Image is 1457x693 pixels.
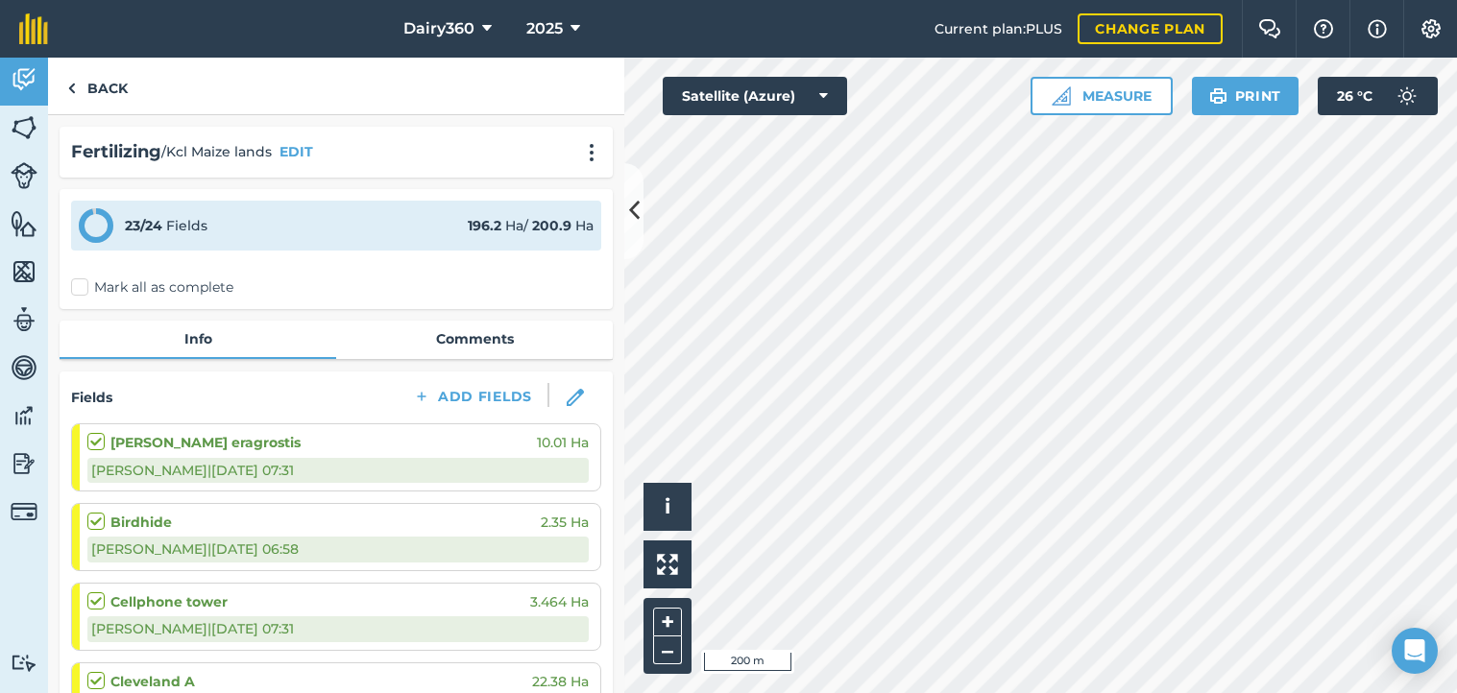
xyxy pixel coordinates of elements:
[11,305,37,334] img: svg+xml;base64,PD94bWwgdmVyc2lvbj0iMS4wIiBlbmNvZGluZz0idXRmLTgiPz4KPCEtLSBHZW5lcmF0b3I6IEFkb2JlIE...
[11,209,37,238] img: svg+xml;base64,PHN2ZyB4bWxucz0iaHR0cDovL3d3dy53My5vcmcvMjAwMC9zdmciIHdpZHRoPSI1NiIgaGVpZ2h0PSI2MC...
[665,494,670,518] span: i
[653,608,682,636] button: +
[403,17,474,40] span: Dairy360
[11,353,37,382] img: svg+xml;base64,PD94bWwgdmVyc2lvbj0iMS4wIiBlbmNvZGluZz0idXRmLTgiPz4KPCEtLSBHZW5lcmF0b3I6IEFkb2JlIE...
[1031,77,1173,115] button: Measure
[537,432,589,453] span: 10.01 Ha
[11,162,37,189] img: svg+xml;base64,PD94bWwgdmVyc2lvbj0iMS4wIiBlbmNvZGluZz0idXRmLTgiPz4KPCEtLSBHZW5lcmF0b3I6IEFkb2JlIE...
[71,277,233,298] label: Mark all as complete
[1318,77,1438,115] button: 26 °C
[19,13,48,44] img: fieldmargin Logo
[71,138,161,166] h2: Fertilizing
[11,65,37,94] img: svg+xml;base64,PD94bWwgdmVyc2lvbj0iMS4wIiBlbmNvZGluZz0idXRmLTgiPz4KPCEtLSBHZW5lcmF0b3I6IEFkb2JlIE...
[11,498,37,525] img: svg+xml;base64,PD94bWwgdmVyc2lvbj0iMS4wIiBlbmNvZGluZz0idXRmLTgiPz4KPCEtLSBHZW5lcmF0b3I6IEFkb2JlIE...
[1052,86,1071,106] img: Ruler icon
[1209,84,1227,108] img: svg+xml;base64,PHN2ZyB4bWxucz0iaHR0cDovL3d3dy53My5vcmcvMjAwMC9zdmciIHdpZHRoPSIxOSIgaGVpZ2h0PSIyNC...
[644,483,692,531] button: i
[1368,17,1387,40] img: svg+xml;base64,PHN2ZyB4bWxucz0iaHR0cDovL3d3dy53My5vcmcvMjAwMC9zdmciIHdpZHRoPSIxNyIgaGVpZ2h0PSIxNy...
[11,257,37,286] img: svg+xml;base64,PHN2ZyB4bWxucz0iaHR0cDovL3d3dy53My5vcmcvMjAwMC9zdmciIHdpZHRoPSI1NiIgaGVpZ2h0PSI2MC...
[125,217,162,234] strong: 23 / 24
[110,512,172,533] strong: Birdhide
[567,389,584,406] img: svg+xml;base64,PHN2ZyB3aWR0aD0iMTgiIGhlaWdodD0iMTgiIHZpZXdCb3g9IjAgMCAxOCAxOCIgZmlsbD0ibm9uZSIgeG...
[11,654,37,672] img: svg+xml;base64,PD94bWwgdmVyc2lvbj0iMS4wIiBlbmNvZGluZz0idXRmLTgiPz4KPCEtLSBHZW5lcmF0b3I6IEFkb2JlIE...
[653,636,682,664] button: –
[532,671,589,692] span: 22.38 Ha
[1192,77,1299,115] button: Print
[468,217,501,234] strong: 196.2
[398,383,547,410] button: Add Fields
[1420,19,1443,38] img: A cog icon
[468,215,594,236] div: Ha / Ha
[161,141,272,162] span: / Kcl Maize lands
[11,113,37,142] img: svg+xml;base64,PHN2ZyB4bWxucz0iaHR0cDovL3d3dy53My5vcmcvMjAwMC9zdmciIHdpZHRoPSI1NiIgaGVpZ2h0PSI2MC...
[87,458,589,483] div: [PERSON_NAME] | [DATE] 07:31
[1392,628,1438,674] div: Open Intercom Messenger
[935,18,1062,39] span: Current plan : PLUS
[532,217,571,234] strong: 200.9
[657,554,678,575] img: Four arrows, one pointing top left, one top right, one bottom right and the last bottom left
[110,591,228,612] strong: Cellphone tower
[336,321,613,357] a: Comments
[11,401,37,430] img: svg+xml;base64,PD94bWwgdmVyc2lvbj0iMS4wIiBlbmNvZGluZz0idXRmLTgiPz4KPCEtLSBHZW5lcmF0b3I6IEFkb2JlIE...
[60,321,336,357] a: Info
[530,591,589,612] span: 3.464 Ha
[1078,13,1223,44] a: Change plan
[526,17,563,40] span: 2025
[48,58,147,114] a: Back
[541,512,589,533] span: 2.35 Ha
[110,432,301,453] strong: [PERSON_NAME] eragrostis
[87,616,589,641] div: [PERSON_NAME] | [DATE] 07:31
[125,215,207,236] div: Fields
[71,387,112,408] h4: Fields
[87,537,589,562] div: [PERSON_NAME] | [DATE] 06:58
[110,671,195,692] strong: Cleveland A
[1312,19,1335,38] img: A question mark icon
[11,449,37,478] img: svg+xml;base64,PD94bWwgdmVyc2lvbj0iMS4wIiBlbmNvZGluZz0idXRmLTgiPz4KPCEtLSBHZW5lcmF0b3I6IEFkb2JlIE...
[580,143,603,162] img: svg+xml;base64,PHN2ZyB4bWxucz0iaHR0cDovL3d3dy53My5vcmcvMjAwMC9zdmciIHdpZHRoPSIyMCIgaGVpZ2h0PSIyNC...
[663,77,847,115] button: Satellite (Azure)
[1388,77,1426,115] img: svg+xml;base64,PD94bWwgdmVyc2lvbj0iMS4wIiBlbmNvZGluZz0idXRmLTgiPz4KPCEtLSBHZW5lcmF0b3I6IEFkb2JlIE...
[1258,19,1281,38] img: Two speech bubbles overlapping with the left bubble in the forefront
[1337,77,1372,115] span: 26 ° C
[279,141,313,162] button: EDIT
[67,77,76,100] img: svg+xml;base64,PHN2ZyB4bWxucz0iaHR0cDovL3d3dy53My5vcmcvMjAwMC9zdmciIHdpZHRoPSI5IiBoZWlnaHQ9IjI0Ii...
